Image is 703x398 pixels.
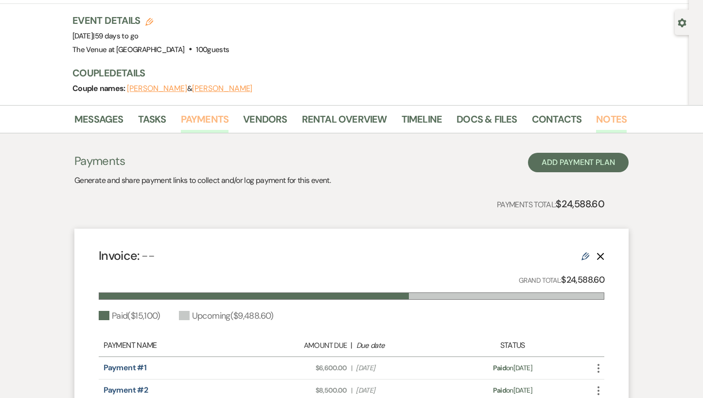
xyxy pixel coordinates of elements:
[104,340,252,351] div: Payment Name
[72,45,185,54] span: The Venue at [GEOGRAPHIC_DATA]
[138,111,166,133] a: Tasks
[351,363,352,373] span: |
[74,174,331,187] p: Generate and share payment links to collect and/or log payment for this event.
[497,196,604,212] p: Payments Total:
[74,111,123,133] a: Messages
[528,153,629,172] button: Add Payment Plan
[532,111,582,133] a: Contacts
[141,248,155,264] span: --
[99,309,160,323] div: Paid ( $15,100 )
[351,385,352,396] span: |
[257,340,347,351] div: Amount Due
[402,111,442,133] a: Timeline
[556,198,604,210] strong: $24,588.60
[493,363,506,372] span: Paid
[95,31,139,41] span: 59 days to go
[72,83,127,93] span: Couple names:
[451,385,575,396] div: on [DATE]
[104,385,148,395] a: Payment #2
[192,85,252,92] button: [PERSON_NAME]
[252,340,451,351] div: |
[243,111,287,133] a: Vendors
[457,111,517,133] a: Docs & Files
[519,273,604,287] p: Grand Total:
[181,111,229,133] a: Payments
[72,14,229,27] h3: Event Details
[93,31,138,41] span: |
[72,66,617,80] h3: Couple Details
[179,309,274,323] div: Upcoming ( $9,488.60 )
[258,385,347,396] span: $8,500.00
[356,340,446,351] div: Due date
[493,386,506,395] span: Paid
[258,363,347,373] span: $6,600.00
[74,153,331,169] h3: Payments
[127,85,187,92] button: [PERSON_NAME]
[596,111,627,133] a: Notes
[196,45,229,54] span: 100 guests
[561,274,604,286] strong: $24,588.60
[127,84,252,93] span: &
[356,385,445,396] span: [DATE]
[451,340,575,351] div: Status
[99,247,155,264] h4: Invoice:
[104,362,146,373] a: Payment #1
[72,31,138,41] span: [DATE]
[356,363,445,373] span: [DATE]
[302,111,387,133] a: Rental Overview
[451,363,575,373] div: on [DATE]
[678,18,686,27] button: Open lead details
